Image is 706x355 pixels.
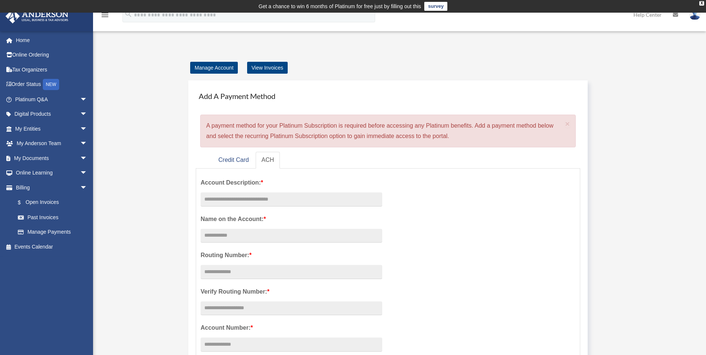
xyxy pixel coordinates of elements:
[10,225,95,240] a: Manage Payments
[5,107,99,122] a: Digital Productsarrow_drop_down
[5,239,99,254] a: Events Calendar
[80,121,95,137] span: arrow_drop_down
[424,2,447,11] a: survey
[689,9,700,20] img: User Pic
[200,115,576,147] div: A payment method for your Platinum Subscription is required before accessing any Platinum benefit...
[10,195,99,210] a: $Open Invoices
[43,79,59,90] div: NEW
[5,33,99,48] a: Home
[5,151,99,166] a: My Documentsarrow_drop_down
[80,151,95,166] span: arrow_drop_down
[201,214,382,224] label: Name on the Account:
[259,2,421,11] div: Get a chance to win 6 months of Platinum for free just by filling out this
[201,250,382,260] label: Routing Number:
[80,107,95,122] span: arrow_drop_down
[201,287,382,297] label: Verify Routing Number:
[124,10,132,18] i: search
[5,48,99,63] a: Online Ordering
[190,62,238,74] a: Manage Account
[5,121,99,136] a: My Entitiesarrow_drop_down
[5,166,99,180] a: Online Learningarrow_drop_down
[80,92,95,107] span: arrow_drop_down
[80,180,95,195] span: arrow_drop_down
[201,177,382,188] label: Account Description:
[5,92,99,107] a: Platinum Q&Aarrow_drop_down
[3,9,71,23] img: Anderson Advisors Platinum Portal
[201,323,382,333] label: Account Number:
[80,136,95,151] span: arrow_drop_down
[100,10,109,19] i: menu
[565,119,570,128] span: ×
[213,152,255,169] a: Credit Card
[565,120,570,128] button: Close
[5,180,99,195] a: Billingarrow_drop_down
[10,210,99,225] a: Past Invoices
[699,1,704,6] div: close
[247,62,288,74] a: View Invoices
[100,13,109,19] a: menu
[256,152,280,169] a: ACH
[5,77,99,92] a: Order StatusNEW
[5,136,99,151] a: My Anderson Teamarrow_drop_down
[5,62,99,77] a: Tax Organizers
[196,88,580,104] h4: Add A Payment Method
[22,198,26,207] span: $
[80,166,95,181] span: arrow_drop_down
